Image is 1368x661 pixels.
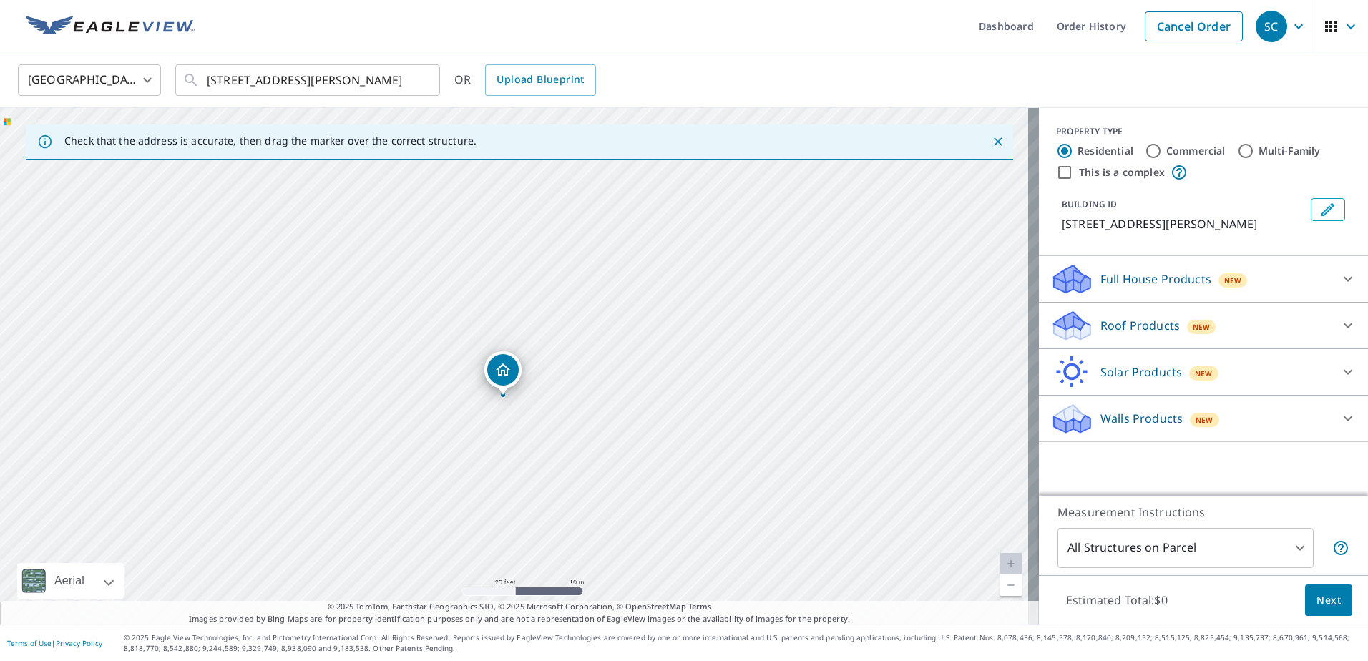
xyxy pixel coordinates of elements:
[1145,11,1243,41] a: Cancel Order
[1305,584,1352,617] button: Next
[1316,592,1341,609] span: Next
[1056,125,1351,138] div: PROPERTY TYPE
[1311,198,1345,221] button: Edit building 1
[7,638,52,648] a: Terms of Use
[1256,11,1287,42] div: SC
[1259,144,1321,158] label: Multi-Family
[688,601,712,612] a: Terms
[1166,144,1226,158] label: Commercial
[1332,539,1349,557] span: Your report will include each building or structure inside the parcel boundary. In some cases, du...
[1000,553,1022,574] a: Current Level 20, Zoom In Disabled
[1100,270,1211,288] p: Full House Products
[328,601,712,613] span: © 2025 TomTom, Earthstar Geographics SIO, © 2025 Microsoft Corporation, ©
[1079,165,1165,180] label: This is a complex
[1062,198,1117,210] p: BUILDING ID
[1050,401,1357,436] div: Walls ProductsNew
[454,64,596,96] div: OR
[989,132,1007,151] button: Close
[64,134,477,147] p: Check that the address is accurate, then drag the marker over the correct structure.
[1224,275,1242,286] span: New
[1193,321,1211,333] span: New
[1050,355,1357,389] div: Solar ProductsNew
[207,60,411,100] input: Search by address or latitude-longitude
[497,71,584,89] span: Upload Blueprint
[1062,215,1305,232] p: [STREET_ADDRESS][PERSON_NAME]
[56,638,102,648] a: Privacy Policy
[625,601,685,612] a: OpenStreetMap
[1100,410,1183,427] p: Walls Products
[124,632,1361,654] p: © 2025 Eagle View Technologies, Inc. and Pictometry International Corp. All Rights Reserved. Repo...
[1100,317,1180,334] p: Roof Products
[26,16,195,37] img: EV Logo
[1050,308,1357,343] div: Roof ProductsNew
[1195,368,1213,379] span: New
[1057,528,1314,568] div: All Structures on Parcel
[484,351,522,396] div: Dropped pin, building 1, Residential property, 2276 7th St W Saint Paul, MN 55116
[18,60,161,100] div: [GEOGRAPHIC_DATA]
[17,563,124,599] div: Aerial
[485,64,595,96] a: Upload Blueprint
[1100,363,1182,381] p: Solar Products
[1050,262,1357,296] div: Full House ProductsNew
[1055,584,1179,616] p: Estimated Total: $0
[1057,504,1349,521] p: Measurement Instructions
[1000,574,1022,596] a: Current Level 20, Zoom Out
[7,639,102,647] p: |
[50,563,89,599] div: Aerial
[1078,144,1133,158] label: Residential
[1196,414,1213,426] span: New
